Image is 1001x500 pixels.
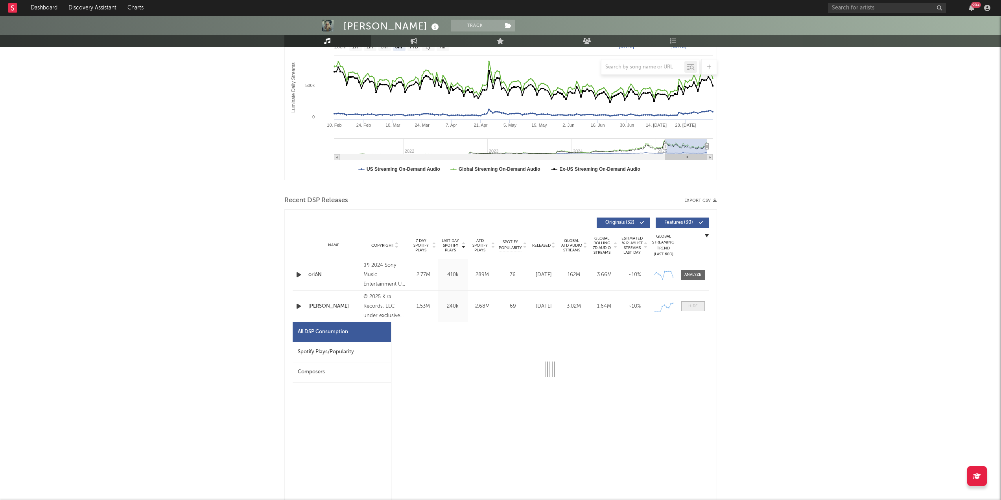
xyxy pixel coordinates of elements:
div: Composers [293,362,391,382]
span: Global ATD Audio Streams [561,238,583,253]
text: 14. [DATE] [646,123,667,127]
div: ~ 10 % [621,271,648,279]
text: 7. Apr [446,123,457,127]
text: 28. [DATE] [675,123,696,127]
svg: Luminate Daily Consumption [285,22,717,180]
div: 69 [499,303,527,310]
div: 240k [440,303,466,310]
text: 10. Mar [385,123,400,127]
div: Global Streaming Trend (Last 60D) [652,234,675,257]
div: 2.68M [470,303,495,310]
button: Track [451,20,500,31]
text: 2. Jun [562,123,574,127]
div: [PERSON_NAME] [343,20,441,33]
a: orióN [308,271,360,279]
text: 0 [312,114,314,119]
button: Export CSV [684,198,717,203]
div: Name [308,242,360,248]
text: US Streaming On-Demand Audio [367,166,440,172]
text: 21. Apr [474,123,487,127]
button: Originals(32) [597,218,650,228]
text: 24. Feb [356,123,371,127]
text: Ex-US Streaming On-Demand Audio [559,166,640,172]
text: 19. May [531,123,547,127]
div: 162M [561,271,587,279]
div: 2.77M [411,271,436,279]
div: 289M [470,271,495,279]
span: Features ( 30 ) [661,220,697,225]
div: 3.02M [561,303,587,310]
span: Recent DSP Releases [284,196,348,205]
span: Global Rolling 7D Audio Streams [591,236,613,255]
span: Estimated % Playlist Streams Last Day [621,236,643,255]
div: 99 + [971,2,981,8]
span: Spotify Popularity [499,239,522,251]
div: [DATE] [531,271,557,279]
div: Spotify Plays/Popularity [293,342,391,362]
text: 10. Feb [327,123,341,127]
div: © 2025 Kira Records, LLC, under exclusive license to Warner Music Latina Inc. [363,292,406,321]
text: 24. Mar [415,123,430,127]
div: ~ 10 % [621,303,648,310]
div: 1.64M [591,303,618,310]
div: 1.53M [411,303,436,310]
div: (P) 2024 Sony Music Entertainment US Latin LLC [363,261,406,289]
button: Features(30) [656,218,709,228]
text: 500k [305,83,315,88]
text: 16. Jun [590,123,605,127]
text: Luminate Daily Streams [290,63,296,113]
div: [DATE] [531,303,557,310]
text: 30. Jun [620,123,634,127]
text: Global Streaming On-Demand Audio [458,166,540,172]
text: 5. May [503,123,516,127]
span: 7 Day Spotify Plays [411,238,431,253]
div: All DSP Consumption [298,327,348,337]
span: Originals ( 32 ) [602,220,638,225]
button: 99+ [969,5,974,11]
div: 410k [440,271,466,279]
input: Search for artists [828,3,946,13]
span: Last Day Spotify Plays [440,238,461,253]
div: All DSP Consumption [293,322,391,342]
span: Released [532,243,551,248]
span: Copyright [371,243,394,248]
span: ATD Spotify Plays [470,238,490,253]
a: [PERSON_NAME] [308,303,360,310]
div: 3.66M [591,271,618,279]
div: 76 [499,271,527,279]
input: Search by song name or URL [601,64,684,70]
